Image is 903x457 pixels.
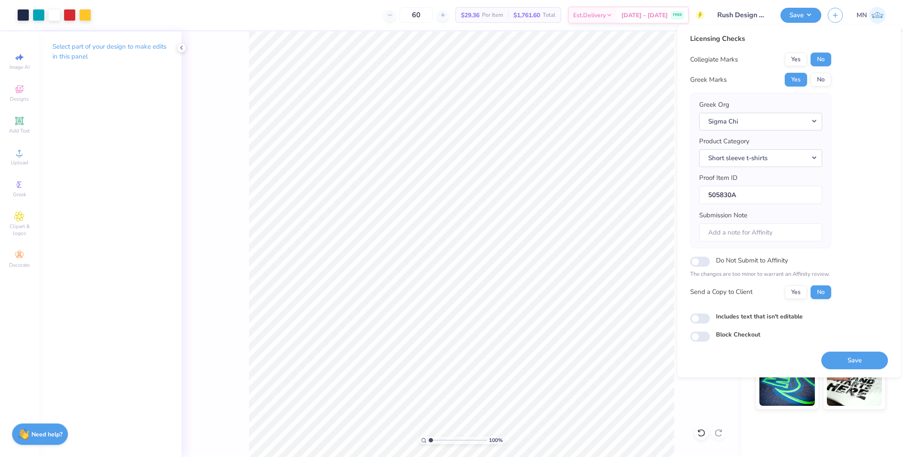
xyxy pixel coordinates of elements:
span: Image AI [9,64,30,71]
p: The changes are too minor to warrant an Affinity review. [690,270,831,279]
span: 100 % [489,436,503,444]
label: Proof Item ID [699,173,737,183]
button: Yes [785,73,807,86]
span: Designs [10,96,29,102]
button: Short sleeve t-shirts [699,149,822,167]
button: Yes [785,52,807,66]
span: Add Text [9,127,30,134]
button: No [811,73,831,86]
span: Total [543,11,556,20]
img: Water based Ink [827,363,882,406]
label: Do Not Submit to Affinity [716,255,788,266]
img: Mark Navarro [869,7,886,24]
span: [DATE] - [DATE] [621,11,668,20]
div: Collegiate Marks [690,55,738,65]
div: Licensing Checks [690,34,831,44]
div: Greek Marks [690,75,727,85]
label: Block Checkout [716,330,760,339]
button: Sigma Chi [699,113,822,130]
span: $1,761.60 [513,11,540,20]
span: FREE [673,12,682,18]
span: Clipart & logos [4,223,34,237]
button: Save [780,8,821,23]
input: Untitled Design [711,6,774,24]
span: Greek [13,191,26,198]
button: Yes [785,285,807,299]
span: Upload [11,159,28,166]
span: $29.36 [461,11,479,20]
label: Product Category [699,136,749,146]
a: MN [857,7,886,24]
strong: Need help? [31,430,62,438]
button: No [811,285,831,299]
span: Per Item [482,11,503,20]
input: – – [399,7,433,23]
span: MN [857,10,867,20]
span: Decorate [9,262,30,269]
button: No [811,52,831,66]
div: Send a Copy to Client [690,287,752,297]
input: Add a note for Affinity [699,223,822,242]
p: Select part of your design to make edits in this panel [52,42,168,62]
label: Includes text that isn't editable [716,312,803,321]
img: Glow in the Dark Ink [759,363,815,406]
label: Greek Org [699,100,729,110]
span: Est. Delivery [573,11,606,20]
label: Submission Note [699,210,747,220]
button: Save [821,352,888,369]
